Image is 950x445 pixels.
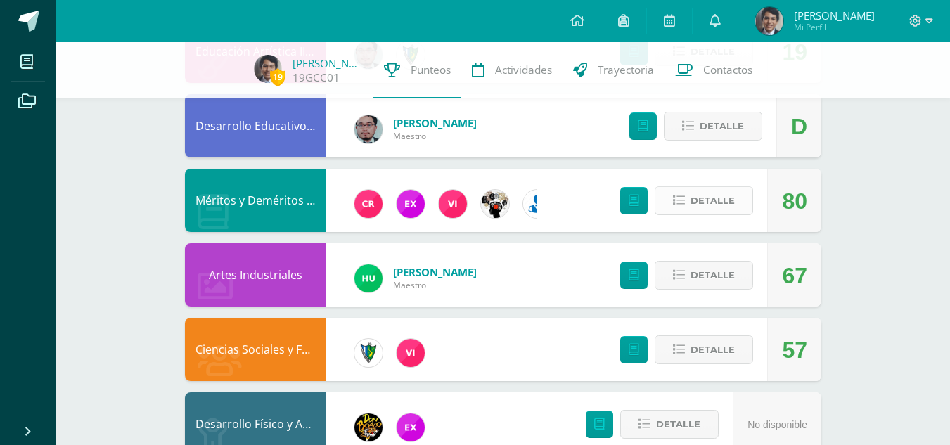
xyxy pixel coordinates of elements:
span: 19 [270,68,285,86]
img: ab28fb4d7ed199cf7a34bbef56a79c5b.png [354,190,383,218]
div: Desarrollo Educativo y Proyecto de Vida [185,94,326,157]
span: Detalle [691,262,735,288]
span: Mi Perfil [794,21,875,33]
span: No disponible [747,419,807,430]
button: Detalle [664,112,762,141]
a: Punteos [373,42,461,98]
img: fd23069c3bd5c8dde97a66a86ce78287.png [354,264,383,292]
div: 57 [782,318,807,382]
span: Actividades [495,63,552,77]
img: ce84f7dabd80ed5f5aa83b4480291ac6.png [397,190,425,218]
button: Detalle [620,410,719,439]
span: Maestro [393,279,477,291]
div: Ciencias Sociales y Formación Ciudadana e Interculturalidad [185,318,326,381]
a: Actividades [461,42,563,98]
div: 67 [782,244,807,307]
img: 21dcd0747afb1b787494880446b9b401.png [354,413,383,441]
button: Detalle [655,335,753,364]
a: Trayectoria [563,42,665,98]
img: 5fac68162d5e1b6fbd390a6ac50e103d.png [354,115,383,143]
div: Méritos y Deméritos 1ro. Básico "D" [185,169,326,232]
img: ce84f7dabd80ed5f5aa83b4480291ac6.png [397,413,425,441]
span: [PERSON_NAME] [393,265,477,279]
img: 6ed6846fa57649245178fca9fc9a58dd.png [523,190,551,218]
a: Contactos [665,42,763,98]
span: [PERSON_NAME] [794,8,875,22]
img: 9f174a157161b4ddbe12118a61fed988.png [354,339,383,367]
span: Punteos [411,63,451,77]
img: bd6d0aa147d20350c4821b7c643124fa.png [397,339,425,367]
img: bd6d0aa147d20350c4821b7c643124fa.png [439,190,467,218]
span: Detalle [691,188,735,214]
div: D [791,95,807,158]
button: Detalle [655,186,753,215]
img: d172b984f1f79fc296de0e0b277dc562.png [481,190,509,218]
div: 80 [782,169,807,233]
img: cb0c5febe7c9ab540de0185df7840633.png [254,55,282,83]
span: Contactos [703,63,752,77]
span: Detalle [656,411,700,437]
button: Detalle [655,261,753,290]
span: [PERSON_NAME] [393,116,477,130]
img: cb0c5febe7c9ab540de0185df7840633.png [755,7,783,35]
a: 19GCC01 [293,70,340,85]
span: Detalle [691,337,735,363]
span: Detalle [700,113,744,139]
span: Trayectoria [598,63,654,77]
span: Maestro [393,130,477,142]
div: Artes Industriales [185,243,326,307]
a: [PERSON_NAME] [293,56,363,70]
